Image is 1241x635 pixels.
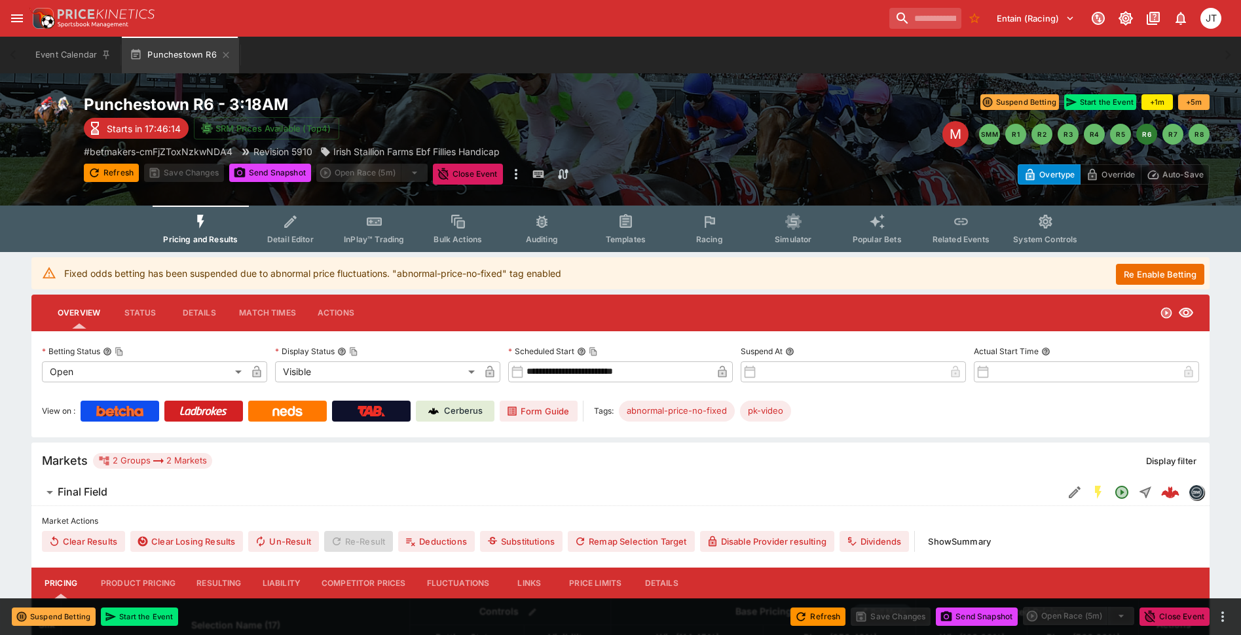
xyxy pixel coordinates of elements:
p: Scheduled Start [508,346,574,357]
button: Display filter [1138,450,1204,471]
p: Betting Status [42,346,100,357]
button: R8 [1189,124,1210,145]
div: Event type filters [153,206,1088,252]
button: Final Field [31,479,1063,505]
p: Override [1102,168,1135,181]
button: Status [111,297,170,329]
input: search [889,8,961,29]
h6: Final Field [58,485,107,499]
label: Tags: [594,401,614,422]
button: Send Snapshot [936,608,1018,626]
button: Documentation [1141,7,1165,30]
a: Cerberus [416,401,494,422]
img: Cerberus [428,406,439,416]
span: Templates [606,234,646,244]
p: Overtype [1039,168,1075,181]
button: +1m [1141,94,1173,110]
img: Betcha [96,406,143,416]
button: Auto-Save [1141,164,1210,185]
img: betmakers [1189,485,1204,499]
span: Re-Result [324,531,393,552]
p: Suspend At [741,346,783,357]
button: R3 [1058,124,1079,145]
svg: Open [1160,306,1173,319]
button: Copy To Clipboard [115,347,124,356]
button: Actions [306,297,365,329]
span: Racing [696,234,723,244]
button: Start the Event [101,608,178,626]
span: Pricing and Results [163,234,238,244]
div: split button [1023,607,1134,625]
button: Deductions [398,531,475,552]
button: R5 [1110,124,1131,145]
button: Straight [1134,481,1157,504]
button: +5m [1178,94,1210,110]
button: R4 [1084,124,1105,145]
div: Betting Target: cerberus [619,401,735,422]
button: open drawer [5,7,29,30]
button: Remap Selection Target [568,531,695,552]
button: SRM Prices Available (Top4) [194,117,339,139]
button: Display StatusCopy To Clipboard [337,347,346,356]
button: Connected to PK [1086,7,1110,30]
img: logo-cerberus--red.svg [1161,483,1179,501]
a: 9421e409-dcda-42a6-a951-c26116c818da [1157,479,1183,505]
button: Refresh [84,164,139,182]
button: Suspend Betting [12,608,96,626]
button: R1 [1005,124,1026,145]
button: Punchestown R6 [122,37,238,73]
h5: Markets [42,453,88,468]
a: Form Guide [500,401,578,422]
button: Dividends [840,531,909,552]
span: Simulator [775,234,811,244]
button: Competitor Prices [311,568,417,599]
span: Related Events [933,234,990,244]
button: Edit Detail [1063,481,1086,504]
button: Override [1080,164,1141,185]
p: Auto-Save [1162,168,1204,181]
span: pk-video [740,405,791,418]
button: Un-Result [248,531,318,552]
button: Open [1110,481,1134,504]
img: horse_racing.png [31,94,73,136]
nav: pagination navigation [979,124,1210,145]
span: InPlay™ Trading [344,234,404,244]
span: Bulk Actions [434,234,482,244]
div: Open [42,361,246,382]
button: Josh Tanner [1196,4,1225,33]
button: Clear Results [42,531,125,552]
span: Auditing [526,234,558,244]
button: No Bookmarks [964,8,985,29]
span: System Controls [1013,234,1077,244]
button: Close Event [433,164,503,185]
button: Notifications [1169,7,1193,30]
button: Disable Provider resulting [700,531,834,552]
button: Resulting [186,568,251,599]
svg: Open [1114,484,1130,500]
button: Re Enable Betting [1116,264,1204,285]
button: more [1215,609,1231,625]
button: Suspend Betting [980,94,1059,110]
div: 2 Groups 2 Markets [98,453,207,469]
div: 9421e409-dcda-42a6-a951-c26116c818da [1161,483,1179,501]
button: Details [632,568,691,599]
div: Edit Meeting [942,121,969,147]
button: Event Calendar [28,37,119,73]
button: Start the Event [1064,94,1136,110]
button: Suspend At [785,347,794,356]
button: Pricing [31,568,90,599]
button: Betting StatusCopy To Clipboard [103,347,112,356]
label: View on : [42,401,75,422]
p: Display Status [275,346,335,357]
img: TabNZ [358,406,385,416]
p: Actual Start Time [974,346,1039,357]
div: betmakers [1189,484,1204,500]
button: Details [170,297,229,329]
span: Popular Bets [853,234,902,244]
div: split button [316,164,428,182]
button: more [508,164,524,185]
button: Copy To Clipboard [589,347,598,356]
button: Substitutions [480,531,563,552]
button: Match Times [229,297,306,329]
button: SMM [979,124,1000,145]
